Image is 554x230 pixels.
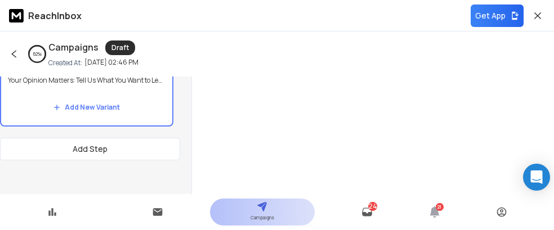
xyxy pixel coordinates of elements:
[523,164,550,191] div: Open Intercom Messenger
[368,202,377,211] span: 24
[48,40,99,55] h1: Campaigns
[33,51,42,57] p: 62 %
[48,58,82,67] p: Created At:
[436,203,444,211] span: 21
[8,65,166,96] p: Your Opinion Matters: Tell Us What You Want to Learn Next in AI
[251,212,274,223] p: Campaigns
[28,9,82,22] p: ReachInbox
[471,4,524,27] button: Get App
[84,58,138,67] p: [DATE] 02:46 PM
[361,206,373,218] a: 24
[44,96,129,119] button: Add New Variant
[105,40,135,55] div: Draft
